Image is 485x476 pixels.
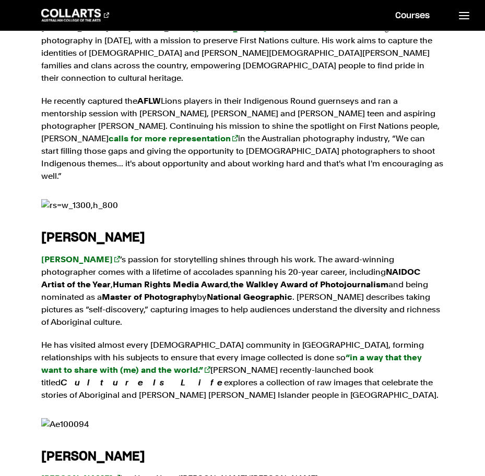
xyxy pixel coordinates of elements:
p: [PERSON_NAME] and [PERSON_NAME] made the switch from mining to photography in [DATE], with a miss... [41,22,444,84]
a: “in a way that they want to share with (me) and the world.” [41,352,422,375]
strong: National Geographic [207,292,292,302]
img: rs=w_1300,h_800 [41,199,444,212]
p: He has visited almost every [DEMOGRAPHIC_DATA] community in [GEOGRAPHIC_DATA], forming relationsh... [41,339,444,401]
strong: Master of Photography [102,292,197,302]
img: Ae100094 [41,418,444,431]
a: calls for more representation [109,133,238,143]
strong: [PERSON_NAME] [195,23,267,33]
strong: Human Rights Media Award [113,279,228,289]
strong: AFLW [137,96,161,106]
a: [PERSON_NAME] [41,254,120,264]
strong: [PERSON_NAME] [41,254,113,264]
strong: calls for more representation [109,133,231,143]
a: [PERSON_NAME] [195,23,274,33]
p: He recently captured the Lions players in their Indigenous Round guernseys and ran a mentorship s... [41,95,444,182]
strong: NAIDOC Artist of the Year [41,267,420,289]
strong: [PERSON_NAME] [41,231,145,244]
div: Go to homepage [41,9,109,21]
strong: the Walkley Award of Photojournalism [230,279,388,289]
em: Culture Is Life [61,377,224,387]
strong: [PERSON_NAME] [41,450,145,463]
p: ’s passion for storytelling shines through his work. The award-winning photographer comes with a ... [41,253,444,328]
